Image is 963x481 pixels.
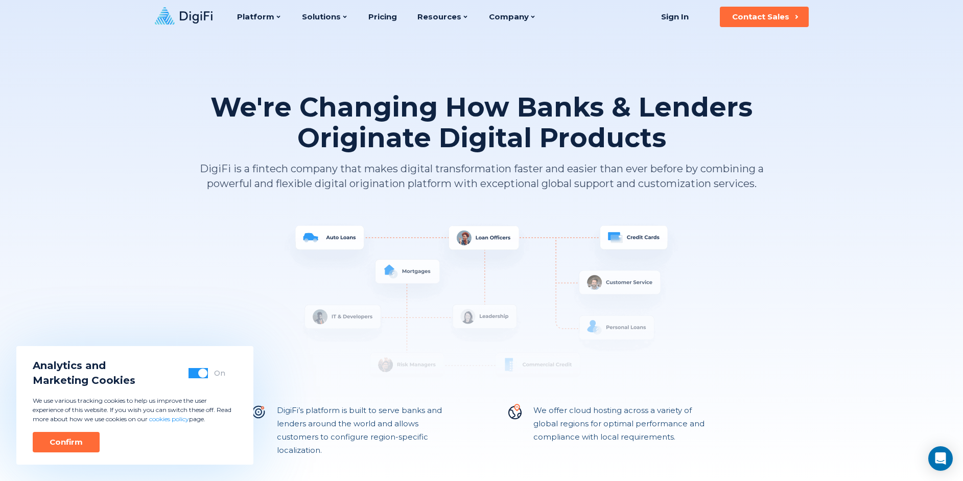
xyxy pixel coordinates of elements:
div: Open Intercom Messenger [928,446,953,471]
div: Contact Sales [732,12,789,22]
img: System Overview [198,222,765,396]
h1: We're Changing How Banks & Lenders Originate Digital Products [198,92,765,153]
div: On [214,368,225,378]
p: DigiFi’s platform is built to serve banks and lenders around the world and allows customers to co... [277,404,457,457]
p: DigiFi is a fintech company that makes digital transformation faster and easier than ever before ... [198,162,765,191]
p: We use various tracking cookies to help us improve the user experience of this website. If you wi... [33,396,237,424]
span: Analytics and [33,358,135,373]
button: Contact Sales [720,7,809,27]
p: We offer cloud hosting across a variety of global regions for optimal performance and compliance ... [533,404,713,457]
a: cookies policy [149,415,189,423]
div: Confirm [50,437,83,447]
a: Sign In [649,7,701,27]
span: Marketing Cookies [33,373,135,388]
button: Confirm [33,432,100,452]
